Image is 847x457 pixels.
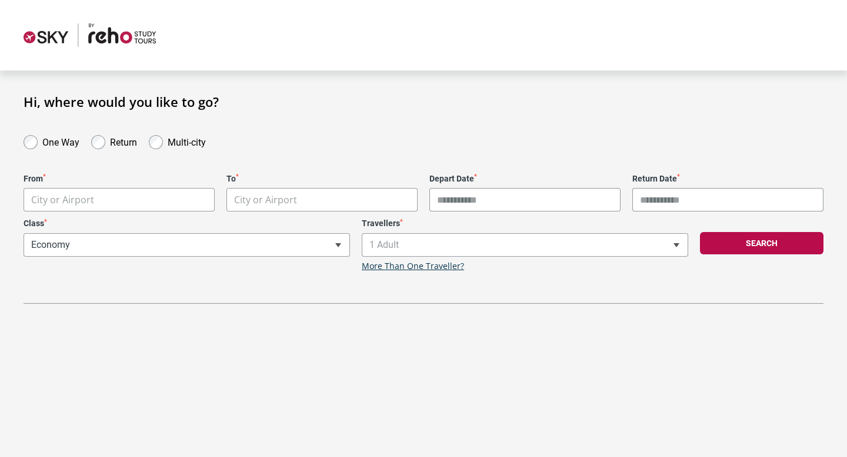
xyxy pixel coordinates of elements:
[362,261,464,271] a: More Than One Traveller?
[362,234,688,256] span: 1 Adult
[24,94,823,109] h1: Hi, where would you like to go?
[362,219,688,228] label: Travellers
[110,134,137,148] label: Return
[362,233,688,257] span: 1 Adult
[24,234,349,256] span: Economy
[226,174,418,184] label: To
[227,189,417,211] span: City or Airport
[226,188,418,211] span: City or Airport
[24,174,215,184] label: From
[24,189,214,211] span: City or Airport
[429,174,621,184] label: Depart Date
[234,193,297,206] span: City or Airport
[700,232,823,254] button: Search
[31,193,94,206] span: City or Airport
[168,134,206,148] label: Multi-city
[42,134,79,148] label: One Way
[24,219,350,228] label: Class
[24,188,215,211] span: City or Airport
[632,174,823,184] label: Return Date
[24,233,350,257] span: Economy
